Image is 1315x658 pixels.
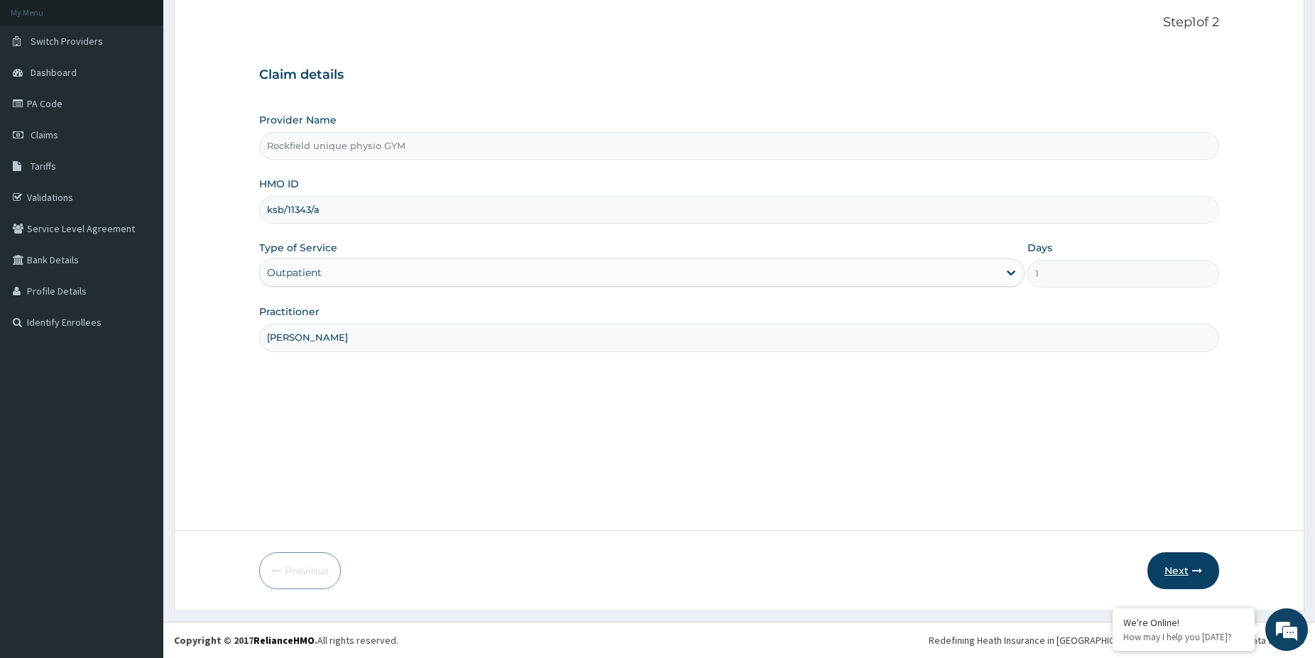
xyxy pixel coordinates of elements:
[259,196,1219,224] input: Enter HMO ID
[259,177,299,191] label: HMO ID
[1123,616,1244,629] div: We're Online!
[233,7,267,41] div: Minimize live chat window
[31,66,77,79] span: Dashboard
[259,324,1219,351] input: Enter Name
[7,388,271,437] textarea: Type your message and hit 'Enter'
[259,241,337,255] label: Type of Service
[163,622,1315,658] footer: All rights reserved.
[259,113,337,127] label: Provider Name
[259,305,320,319] label: Practitioner
[26,71,58,106] img: d_794563401_company_1708531726252_794563401
[259,552,341,589] button: Previous
[31,160,56,172] span: Tariffs
[929,633,1304,647] div: Redefining Heath Insurance in [GEOGRAPHIC_DATA] using Telemedicine and Data Science!
[1027,241,1052,255] label: Days
[174,634,317,647] strong: Copyright © 2017 .
[82,179,196,322] span: We're online!
[31,128,58,141] span: Claims
[31,35,103,48] span: Switch Providers
[259,67,1219,83] h3: Claim details
[74,79,239,98] div: Chat with us now
[1123,631,1244,643] p: How may I help you today?
[1147,552,1219,589] button: Next
[253,634,315,647] a: RelianceHMO
[259,15,1219,31] p: Step 1 of 2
